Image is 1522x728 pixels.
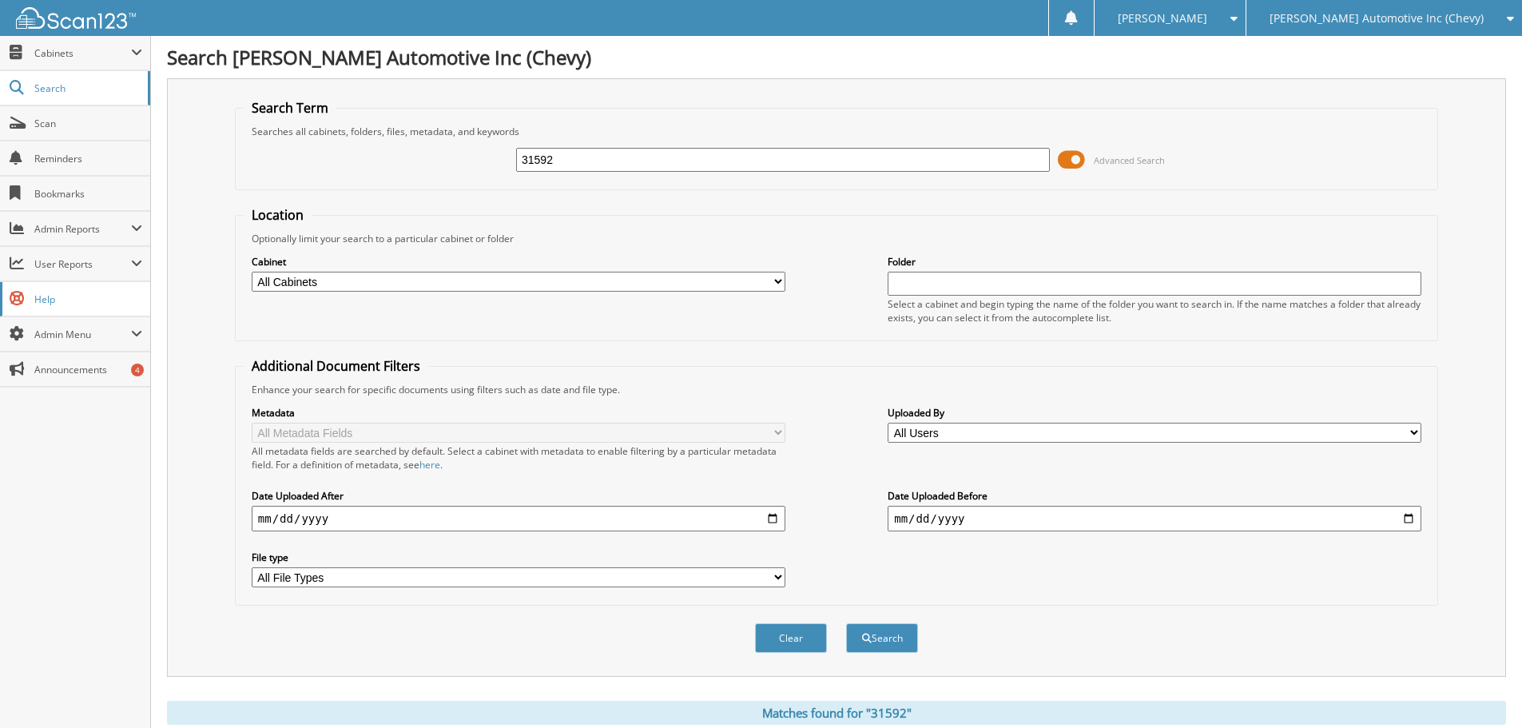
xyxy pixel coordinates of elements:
[34,328,131,341] span: Admin Menu
[888,406,1421,420] label: Uploaded By
[1118,14,1207,23] span: [PERSON_NAME]
[34,46,131,60] span: Cabinets
[419,458,440,471] a: here
[34,187,142,201] span: Bookmarks
[244,99,336,117] legend: Search Term
[244,232,1429,245] div: Optionally limit your search to a particular cabinet or folder
[888,297,1421,324] div: Select a cabinet and begin typing the name of the folder you want to search in. If the name match...
[34,117,142,130] span: Scan
[244,206,312,224] legend: Location
[244,125,1429,138] div: Searches all cabinets, folders, files, metadata, and keywords
[244,357,428,375] legend: Additional Document Filters
[34,292,142,306] span: Help
[167,701,1506,725] div: Matches found for "31592"
[34,82,140,95] span: Search
[252,506,785,531] input: start
[34,257,131,271] span: User Reports
[34,363,142,376] span: Announcements
[755,623,827,653] button: Clear
[888,506,1421,531] input: end
[252,406,785,420] label: Metadata
[1094,154,1165,166] span: Advanced Search
[888,489,1421,503] label: Date Uploaded Before
[252,255,785,269] label: Cabinet
[252,444,785,471] div: All metadata fields are searched by default. Select a cabinet with metadata to enable filtering b...
[888,255,1421,269] label: Folder
[1442,651,1522,728] iframe: Chat Widget
[846,623,918,653] button: Search
[167,44,1506,70] h1: Search [PERSON_NAME] Automotive Inc (Chevy)
[34,152,142,165] span: Reminders
[252,489,785,503] label: Date Uploaded After
[1270,14,1484,23] span: [PERSON_NAME] Automotive Inc (Chevy)
[244,383,1429,396] div: Enhance your search for specific documents using filters such as date and file type.
[252,551,785,564] label: File type
[34,222,131,236] span: Admin Reports
[16,7,136,29] img: scan123-logo-white.svg
[131,364,144,376] div: 4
